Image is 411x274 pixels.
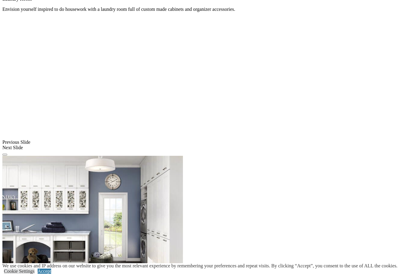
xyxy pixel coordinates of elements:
[2,154,7,155] button: Click here to pause slide show
[2,140,409,145] div: Previous Slide
[2,263,397,269] div: We use cookies and IP address on our website to give you the most relevant experience by remember...
[38,269,51,274] a: Accept
[4,269,35,274] a: Cookie Settings
[2,145,409,150] div: Next Slide
[2,7,409,12] p: Envision yourself inspired to do housework with a laundry room full of custom made cabinets and o...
